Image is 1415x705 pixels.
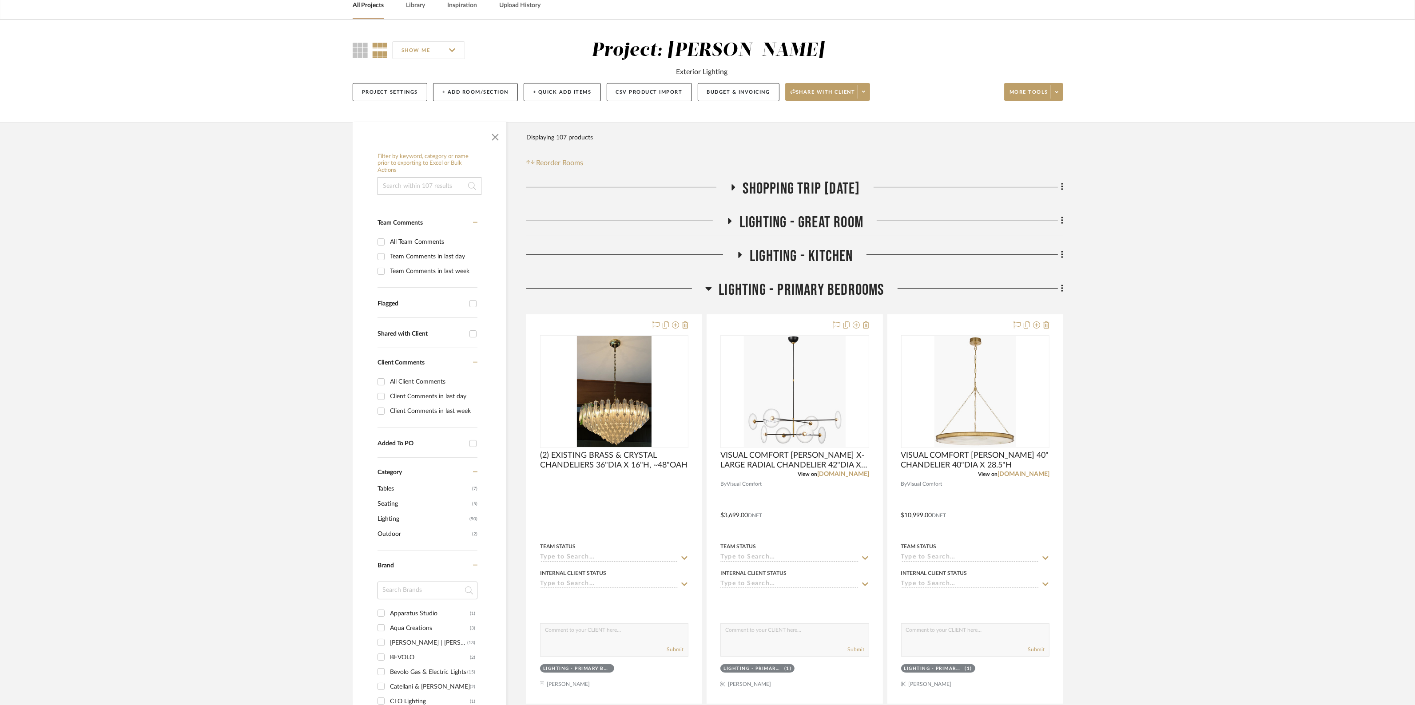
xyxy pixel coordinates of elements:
button: More tools [1004,83,1063,101]
button: Budget & Invoicing [698,83,779,101]
span: Category [378,469,402,476]
img: (2) EXISTING BRASS & CRYSTAL CHANDELIERS 36"DIA X 16"H, ~48"OAH [577,336,652,447]
div: LIGHTING - PRIMARY BEDROOMS [904,665,963,672]
span: By [901,480,907,488]
div: Client Comments in last day [390,389,475,404]
span: LIGHTING - GREAT ROOM [739,213,863,232]
div: All Client Comments [390,375,475,389]
div: (13) [467,636,475,650]
span: Client Comments [378,360,425,366]
div: Added To PO [378,440,465,448]
span: Seating [378,496,470,511]
span: More tools [1010,89,1048,102]
span: View on [978,471,998,477]
div: All Team Comments [390,235,475,249]
span: VISUAL COMFORT [PERSON_NAME] 40" CHANDELIER 40"DIA X 28.5"H [901,451,1049,470]
div: [PERSON_NAME] | [PERSON_NAME] [390,636,467,650]
div: Displaying 107 products [526,129,593,147]
button: Reorder Rooms [526,158,584,168]
a: [DOMAIN_NAME] [817,471,869,477]
div: Team Status [540,543,576,551]
input: Search Brands [378,582,477,599]
span: Tables [378,481,470,496]
div: (15) [467,665,475,679]
span: Team Comments [378,220,423,226]
div: Team Status [901,543,937,551]
input: Search within 107 results [378,177,481,195]
input: Type to Search… [540,554,678,562]
div: Project: [PERSON_NAME] [592,41,824,60]
span: (90) [469,512,477,526]
div: Internal Client Status [901,569,967,577]
span: By [720,480,727,488]
div: Aqua Creations [390,621,470,635]
div: Catellani & [PERSON_NAME] [390,680,470,694]
div: (2) [470,650,475,665]
span: SHOPPING TRIP [DATE] [743,179,860,198]
span: (7) [472,482,477,496]
span: View on [798,471,817,477]
div: (3) [470,621,475,635]
span: (2) EXISTING BRASS & CRYSTAL CHANDELIERS 36"DIA X 16"H, ~48"OAH [540,451,688,470]
span: Visual Comfort [727,480,762,488]
div: Client Comments in last week [390,404,475,418]
span: (2) [472,527,477,541]
h6: Filter by keyword, category or name prior to exporting to Excel or Bulk Actions [378,153,481,174]
span: (5) [472,497,477,511]
a: [DOMAIN_NAME] [998,471,1049,477]
div: (1) [470,606,475,621]
div: Flagged [378,300,465,308]
button: Submit [667,646,684,654]
div: Exterior Lighting [676,67,727,77]
button: CSV Product Import [607,83,692,101]
span: VISUAL COMFORT [PERSON_NAME] X-LARGE RADIAL CHANDELIER 42"DIA X 13.5"H 21.25"MINOAH 55.5"MAXOAH [720,451,869,470]
span: Lighting [378,511,467,527]
div: Bevolo Gas & Electric Lights [390,665,467,679]
div: Internal Client Status [540,569,606,577]
span: Reorder Rooms [537,158,584,168]
div: (2) [470,680,475,694]
div: Team Comments in last day [390,250,475,264]
button: Submit [847,646,864,654]
div: LIGHTING - PRIMARY BEDROOMS [723,665,782,672]
div: (1) [784,665,792,672]
input: Type to Search… [540,580,678,589]
span: Visual Comfort [907,480,942,488]
div: Apparatus Studio [390,606,470,621]
img: VISUAL COMFORT CALVINO X-LARGE RADIAL CHANDELIER 42"DIA X 13.5"H 21.25"MINOAH 55.5"MAXOAH [744,336,846,447]
div: LIGHTING - PRIMARY BEDROOMS [543,665,609,672]
input: Type to Search… [901,554,1039,562]
button: Share with client [785,83,870,101]
input: Type to Search… [901,580,1039,589]
button: Project Settings [353,83,427,101]
div: Team Status [720,543,756,551]
div: Shared with Client [378,330,465,338]
div: Team Comments in last week [390,264,475,278]
button: Close [486,127,504,144]
button: + Quick Add Items [524,83,601,101]
span: Brand [378,562,394,569]
input: Type to Search… [720,580,858,589]
span: LIGHTING - KITCHEN [750,247,853,266]
div: (1) [965,665,972,672]
div: BEVOLO [390,650,470,665]
span: Share with client [791,89,855,102]
button: Submit [1028,646,1045,654]
span: LIGHTING - PRIMARY BEDROOMS [719,281,884,300]
img: VISUAL COMFORT MATTHEW 40" CHANDELIER 40"DIA X 28.5"H [934,336,1016,447]
button: + Add Room/Section [433,83,518,101]
div: Internal Client Status [720,569,787,577]
span: Outdoor [378,527,470,542]
input: Type to Search… [720,554,858,562]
